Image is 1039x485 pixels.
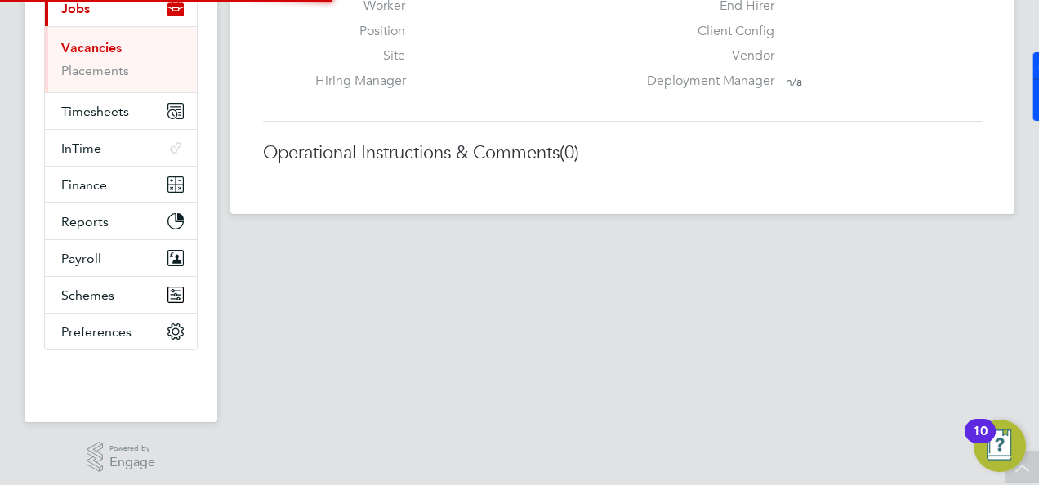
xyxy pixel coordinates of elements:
[109,442,155,456] span: Powered by
[315,47,405,65] label: Site
[973,431,988,452] div: 10
[61,214,109,229] span: Reports
[45,93,197,129] button: Timesheets
[109,456,155,469] span: Engage
[45,367,198,393] img: fastbook-logo-retina.png
[45,240,197,276] button: Payroll
[786,74,802,89] span: n/a
[44,367,198,393] a: Go to home page
[974,420,1026,472] button: Open Resource Center, 10 new notifications
[637,23,774,40] label: Client Config
[61,140,101,156] span: InTime
[263,141,982,165] h3: Operational Instructions & Comments
[560,141,579,163] span: (0)
[45,130,197,166] button: InTime
[87,442,156,473] a: Powered byEngage
[637,73,774,90] label: Deployment Manager
[45,203,197,239] button: Reports
[61,251,101,266] span: Payroll
[45,167,197,202] button: Finance
[61,104,129,119] span: Timesheets
[637,47,774,65] label: Vendor
[45,26,197,92] div: Jobs
[61,63,129,78] a: Placements
[315,23,405,40] label: Position
[61,1,90,16] span: Jobs
[61,40,122,56] a: Vacancies
[315,73,405,90] label: Hiring Manager
[45,314,197,349] button: Preferences
[61,177,107,193] span: Finance
[61,287,114,303] span: Schemes
[61,324,132,340] span: Preferences
[45,277,197,313] button: Schemes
